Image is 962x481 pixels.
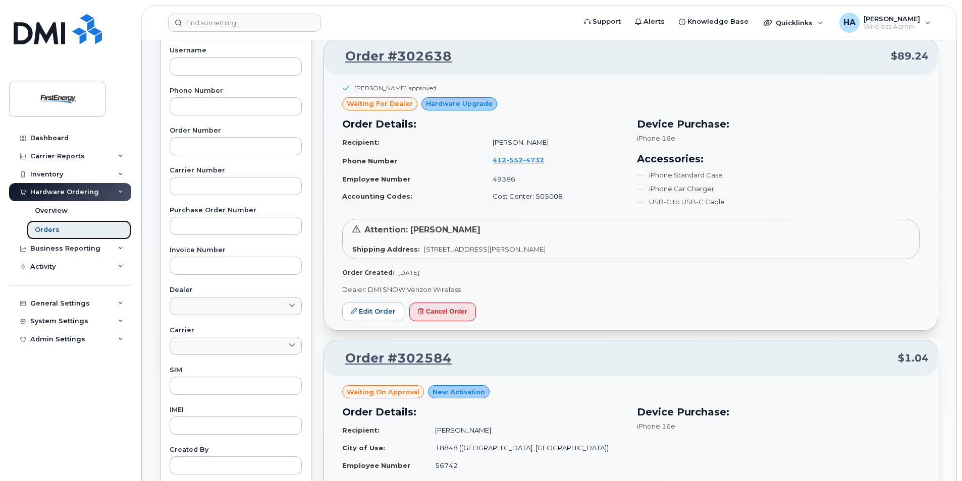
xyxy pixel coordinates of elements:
label: Dealer [170,287,302,293]
a: Order #302638 [333,47,452,66]
h3: Order Details: [342,404,625,419]
span: waiting for dealer [347,99,413,108]
span: [DATE] [398,269,419,276]
strong: Employee Number [342,175,410,183]
span: 4732 [523,156,544,164]
button: Cancel Order [409,303,476,321]
span: [PERSON_NAME] [864,15,920,23]
div: Quicklinks [757,13,830,33]
span: 412 [493,156,544,164]
span: Quicklinks [776,19,813,27]
span: Alerts [644,17,665,27]
label: Order Number [170,128,302,134]
strong: Employee Number [342,461,410,469]
td: [PERSON_NAME] [484,134,625,151]
span: New Activation [433,387,485,397]
span: Knowledge Base [687,17,749,27]
label: Username [170,47,302,54]
strong: Phone Number [342,157,397,165]
a: Order #302584 [333,349,452,368]
span: HA [843,17,856,29]
span: [STREET_ADDRESS][PERSON_NAME] [424,245,546,253]
h3: Device Purchase: [637,116,920,132]
li: USB-C to USB-C Cable [637,197,920,207]
strong: Shipping Address: [352,245,420,253]
a: 4125524732 [493,156,556,164]
span: $1.04 [898,351,929,366]
div: [PERSON_NAME] approved [354,84,436,92]
span: Waiting On Approval [347,387,419,397]
label: Purchase Order Number [170,207,302,214]
label: Carrier Number [170,167,302,174]
strong: Recipient: [342,426,380,434]
li: iPhone Standard Case [637,170,920,180]
span: $89.24 [891,49,929,64]
span: Wireless Admin [864,23,920,31]
strong: Accounting Codes: [342,192,412,200]
strong: Recipient: [342,138,380,146]
label: Created By [170,447,302,453]
td: 18848 ([GEOGRAPHIC_DATA], [GEOGRAPHIC_DATA]) [426,439,625,457]
strong: City of Use: [342,444,385,452]
span: iPhone 16e [637,134,675,142]
h3: Accessories: [637,151,920,166]
label: Phone Number [170,88,302,94]
span: Support [593,17,621,27]
input: Find something... [168,14,321,32]
a: Edit Order [342,303,404,321]
h3: Order Details: [342,116,625,132]
span: Attention: [PERSON_NAME] [364,225,480,234]
a: Knowledge Base [672,12,756,32]
label: IMEI [170,407,302,413]
td: 56742 [426,457,625,474]
strong: Order Created: [342,269,394,276]
label: SIM [170,367,302,374]
td: Cost Center: 505008 [484,188,625,205]
p: Dealer: DMI SNOW Verizon Wireless [342,285,920,294]
li: iPhone Car Charger [637,184,920,194]
span: Hardware Upgrade [426,99,493,108]
td: 49386 [484,170,625,188]
span: iPhone 16e [637,422,675,430]
label: Invoice Number [170,247,302,254]
h3: Device Purchase: [637,404,920,419]
span: 552 [506,156,523,164]
div: Hughes, Aaron B [832,13,938,33]
label: Carrier [170,327,302,334]
a: Alerts [628,12,672,32]
td: [PERSON_NAME] [426,422,625,439]
iframe: Messenger Launcher [918,437,954,473]
a: Support [577,12,628,32]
